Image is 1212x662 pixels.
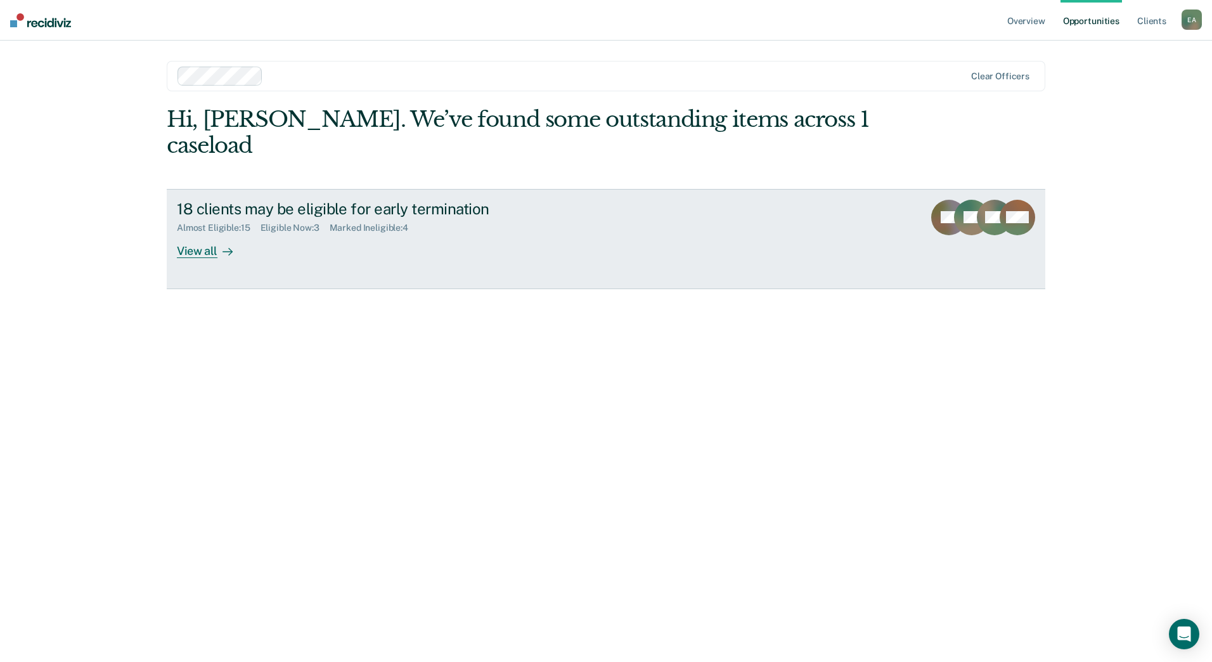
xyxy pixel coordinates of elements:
img: Recidiviz [10,13,71,27]
div: Open Intercom Messenger [1169,619,1199,649]
button: EA [1182,10,1202,30]
div: 18 clients may be eligible for early termination [177,200,622,218]
div: Marked Ineligible : 4 [330,223,418,233]
div: E A [1182,10,1202,30]
div: View all [177,233,248,258]
div: Hi, [PERSON_NAME]. We’ve found some outstanding items across 1 caseload [167,107,870,159]
div: Clear officers [971,71,1029,82]
a: 18 clients may be eligible for early terminationAlmost Eligible:15Eligible Now:3Marked Ineligible... [167,189,1045,289]
div: Almost Eligible : 15 [177,223,261,233]
div: Eligible Now : 3 [261,223,330,233]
